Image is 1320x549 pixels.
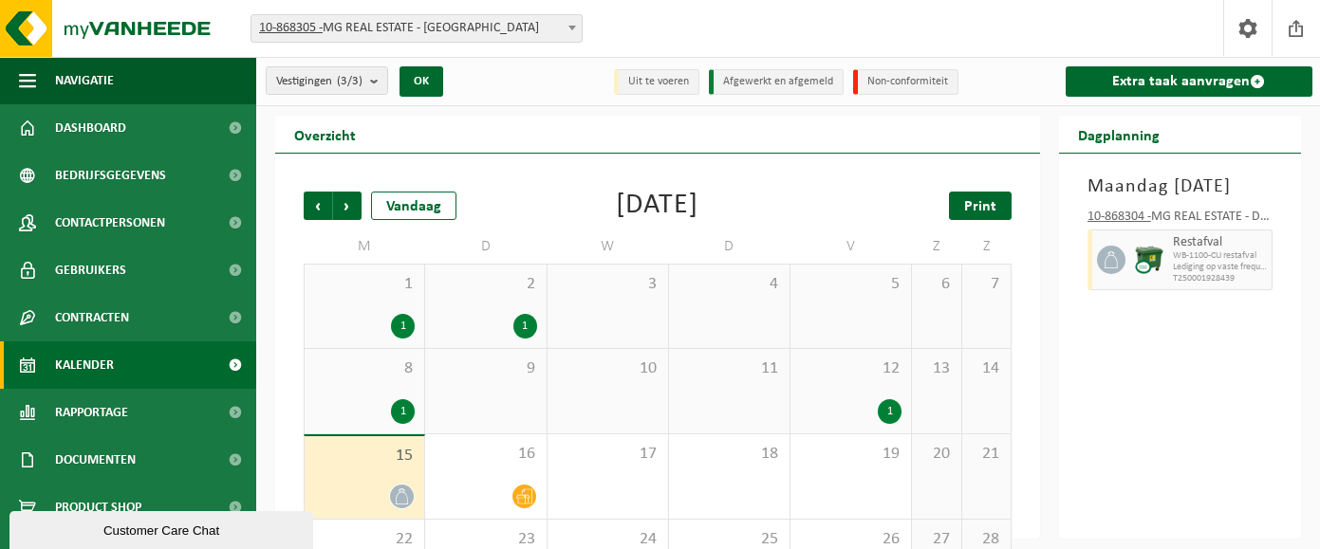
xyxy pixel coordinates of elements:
span: 2 [435,274,536,295]
span: Documenten [55,436,136,484]
span: WB-1100-CU restafval [1173,250,1267,262]
span: Dashboard [55,104,126,152]
span: T250001928439 [1173,273,1267,284]
span: 12 [800,358,902,379]
h3: Maandag [DATE] [1088,173,1273,201]
span: Vestigingen [276,67,363,96]
li: Afgewerkt en afgemeld [709,69,844,95]
div: Vandaag [371,192,456,220]
a: Extra taak aanvragen [1066,66,1312,97]
span: 14 [972,358,1001,379]
span: 4 [679,274,780,295]
button: Vestigingen(3/3) [266,66,388,95]
span: 5 [800,274,902,295]
tcxspan: Call 10-868305 - via 3CX [259,21,323,35]
span: Restafval [1173,235,1267,250]
span: Kalender [55,341,114,389]
span: 21 [972,444,1001,465]
div: MG REAL ESTATE - DEINZE [1088,210,1273,229]
span: Print [964,199,996,214]
span: 1 [314,274,415,295]
td: W [548,229,669,264]
span: Lediging op vaste frequentie [1173,262,1267,273]
span: Contracten [55,294,129,341]
span: 9 [435,358,536,379]
img: WB-1100-CU [1135,246,1163,274]
span: 20 [921,444,951,465]
h2: Overzicht [275,116,375,153]
div: [DATE] [616,192,698,220]
span: 18 [679,444,780,465]
span: 15 [314,446,415,467]
span: Bedrijfsgegevens [55,152,166,199]
iframe: chat widget [9,507,317,549]
span: 16 [435,444,536,465]
span: 10-868305 - MG REAL ESTATE - GENT [251,14,583,43]
div: 1 [513,314,537,339]
span: 10 [557,358,659,379]
span: 8 [314,358,415,379]
span: Gebruikers [55,247,126,294]
span: 19 [800,444,902,465]
span: 10-868305 - MG REAL ESTATE - GENT [251,15,582,42]
td: Z [912,229,961,264]
count: (3/3) [337,75,363,87]
tcxspan: Call 10-868304 - via 3CX [1088,210,1151,224]
div: 1 [878,399,902,424]
div: 1 [391,314,415,339]
td: M [304,229,425,264]
span: Product Shop [55,484,141,531]
span: 6 [921,274,951,295]
span: 7 [972,274,1001,295]
span: Navigatie [55,57,114,104]
span: 3 [557,274,659,295]
span: 13 [921,358,951,379]
span: Rapportage [55,389,128,436]
span: 11 [679,358,780,379]
td: D [669,229,790,264]
button: OK [400,66,443,97]
span: 17 [557,444,659,465]
span: Contactpersonen [55,199,165,247]
td: V [790,229,912,264]
li: Uit te voeren [614,69,699,95]
span: Vorige [304,192,332,220]
span: Volgende [333,192,362,220]
a: Print [949,192,1012,220]
div: 1 [391,399,415,424]
h2: Dagplanning [1059,116,1179,153]
td: D [425,229,547,264]
td: Z [962,229,1012,264]
li: Non-conformiteit [853,69,958,95]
